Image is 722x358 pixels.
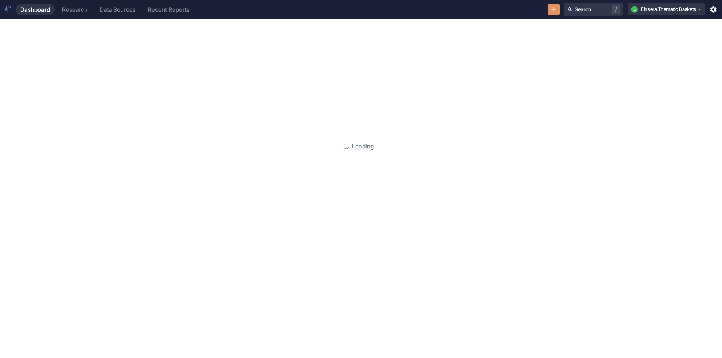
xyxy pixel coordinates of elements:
div: L [631,6,638,13]
div: Recent Reports [148,6,190,13]
p: Loading... [352,142,378,151]
button: Search.../ [564,3,623,16]
a: Research [58,4,92,15]
button: New Resource [548,4,560,15]
a: Data Sources [95,4,140,15]
div: Research [62,6,88,13]
button: LFinsera Thematic Baskets [628,3,705,15]
div: Dashboard [20,6,50,13]
div: Data Sources [100,6,136,13]
a: Dashboard [16,4,55,15]
a: Recent Reports [143,4,194,15]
